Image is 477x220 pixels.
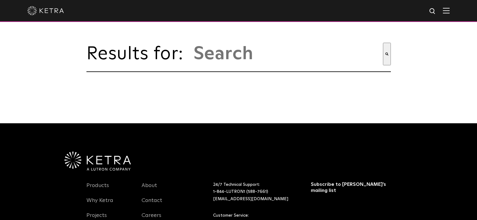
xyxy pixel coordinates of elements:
button: Search [383,43,391,65]
span: Results for: [86,45,190,63]
input: This is a search field with an auto-suggest feature attached. [193,43,383,65]
a: Products [86,182,109,196]
a: [EMAIL_ADDRESS][DOMAIN_NAME] [213,197,288,201]
img: Hamburger%20Nav.svg [443,8,450,13]
img: search icon [429,8,437,15]
img: ketra-logo-2019-white [27,6,64,15]
a: Why Ketra [86,197,113,211]
a: About [142,182,157,196]
h3: Subscribe to [PERSON_NAME]’s mailing list [311,181,389,194]
a: Contact [142,197,162,211]
p: 24/7 Technical Support: [213,181,296,203]
a: 1-844-LUTRON1 (588-7661) [213,189,268,194]
img: Ketra-aLutronCo_White_RGB [65,152,131,171]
